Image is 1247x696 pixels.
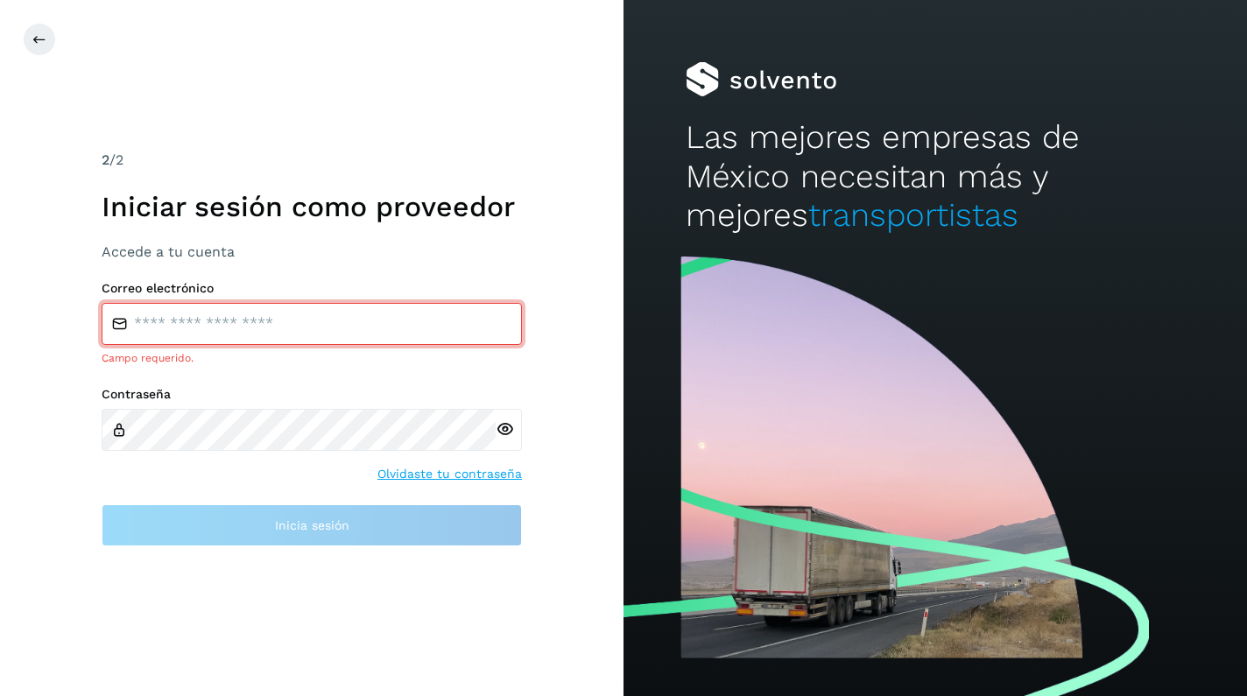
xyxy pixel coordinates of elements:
[102,504,522,546] button: Inicia sesión
[275,519,349,531] span: Inicia sesión
[102,387,522,402] label: Contraseña
[808,196,1018,234] span: transportistas
[102,350,522,366] div: Campo requerido.
[102,190,522,223] h1: Iniciar sesión como proveedor
[377,465,522,483] a: Olvidaste tu contraseña
[686,118,1185,235] h2: Las mejores empresas de México necesitan más y mejores
[102,150,522,171] div: /2
[102,243,522,260] h3: Accede a tu cuenta
[102,151,109,168] span: 2
[102,281,522,296] label: Correo electrónico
